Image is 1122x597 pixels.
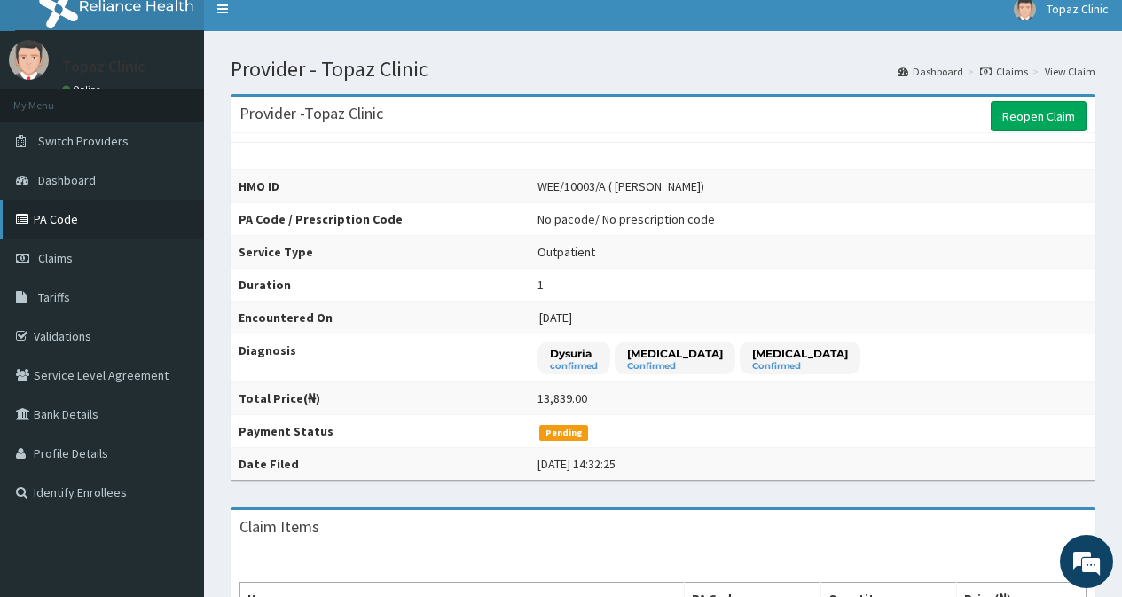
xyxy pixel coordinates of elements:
span: Dashboard [38,172,96,188]
div: [DATE] 14:32:25 [537,455,616,473]
p: Topaz Clinic [62,59,145,75]
th: Total Price(₦) [231,382,530,415]
th: Encountered On [231,302,530,334]
span: Tariffs [38,289,70,305]
span: Topaz Clinic [1047,1,1109,17]
img: d_794563401_company_1708531726252_794563401 [33,89,72,133]
h1: Provider - Topaz Clinic [231,58,1095,81]
th: Date Filed [231,448,530,481]
th: HMO ID [231,170,530,203]
a: Online [62,83,105,96]
small: confirmed [550,362,598,371]
th: Payment Status [231,415,530,448]
p: [MEDICAL_DATA] [752,346,848,361]
small: Confirmed [627,362,723,371]
a: Dashboard [898,64,963,79]
span: [DATE] [539,310,572,326]
span: Claims [38,250,73,266]
span: Switch Providers [38,133,129,149]
div: Outpatient [537,243,595,261]
div: WEE/10003/A ( [PERSON_NAME]) [537,177,704,195]
div: Chat with us now [92,99,298,122]
span: We're online! [103,183,245,362]
p: Dysuria [550,346,598,361]
p: [MEDICAL_DATA] [627,346,723,361]
a: Claims [980,64,1028,79]
h3: Provider - Topaz Clinic [239,106,383,122]
th: PA Code / Prescription Code [231,203,530,236]
img: User Image [9,40,49,80]
div: 13,839.00 [537,389,587,407]
small: Confirmed [752,362,848,371]
span: Pending [539,425,588,441]
a: Reopen Claim [991,101,1087,131]
div: 1 [537,276,544,294]
a: View Claim [1045,64,1095,79]
div: Minimize live chat window [291,9,333,51]
textarea: Type your message and hit 'Enter' [9,404,338,466]
div: No pacode / No prescription code [537,210,715,228]
th: Diagnosis [231,334,530,382]
h3: Claim Items [239,519,319,535]
th: Service Type [231,236,530,269]
th: Duration [231,269,530,302]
